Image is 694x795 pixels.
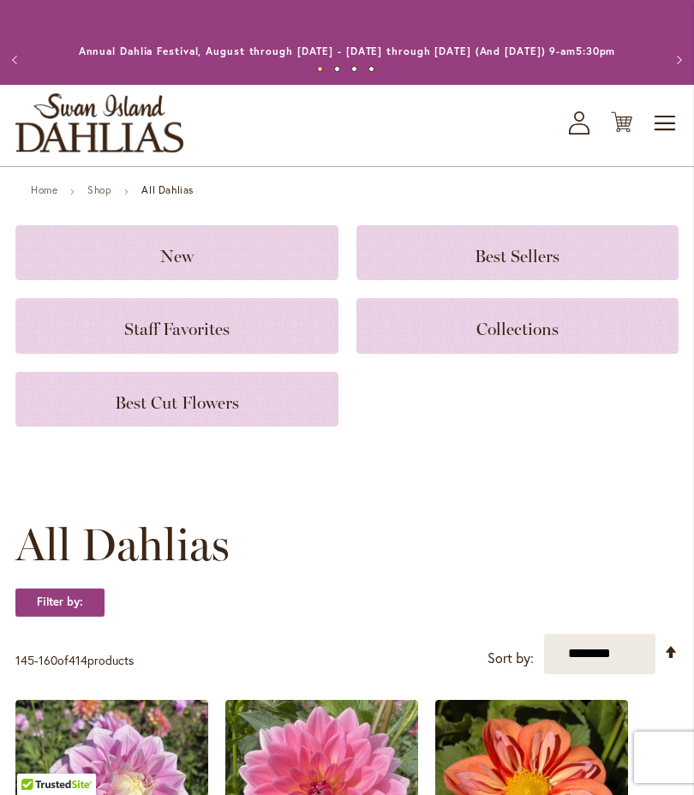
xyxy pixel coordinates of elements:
[15,588,105,617] strong: Filter by:
[368,66,374,72] button: 4 of 4
[13,734,61,782] iframe: Launch Accessibility Center
[115,392,239,413] span: Best Cut Flowers
[15,225,338,280] a: New
[15,372,338,427] a: Best Cut Flowers
[351,66,357,72] button: 3 of 4
[160,246,194,266] span: New
[15,93,183,152] a: store logo
[660,43,694,77] button: Next
[15,519,230,571] span: All Dahlias
[15,652,34,668] span: 145
[141,183,194,196] strong: All Dahlias
[317,66,323,72] button: 1 of 4
[334,66,340,72] button: 2 of 4
[79,45,616,57] a: Annual Dahlia Festival, August through [DATE] - [DATE] through [DATE] (And [DATE]) 9-am5:30pm
[39,652,57,668] span: 160
[475,246,559,266] span: Best Sellers
[31,183,57,196] a: Home
[356,225,679,280] a: Best Sellers
[124,319,230,339] span: Staff Favorites
[15,298,338,353] a: Staff Favorites
[488,643,534,674] label: Sort by:
[15,647,134,674] p: - of products
[476,319,559,339] span: Collections
[69,652,87,668] span: 414
[87,183,111,196] a: Shop
[356,298,679,353] a: Collections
